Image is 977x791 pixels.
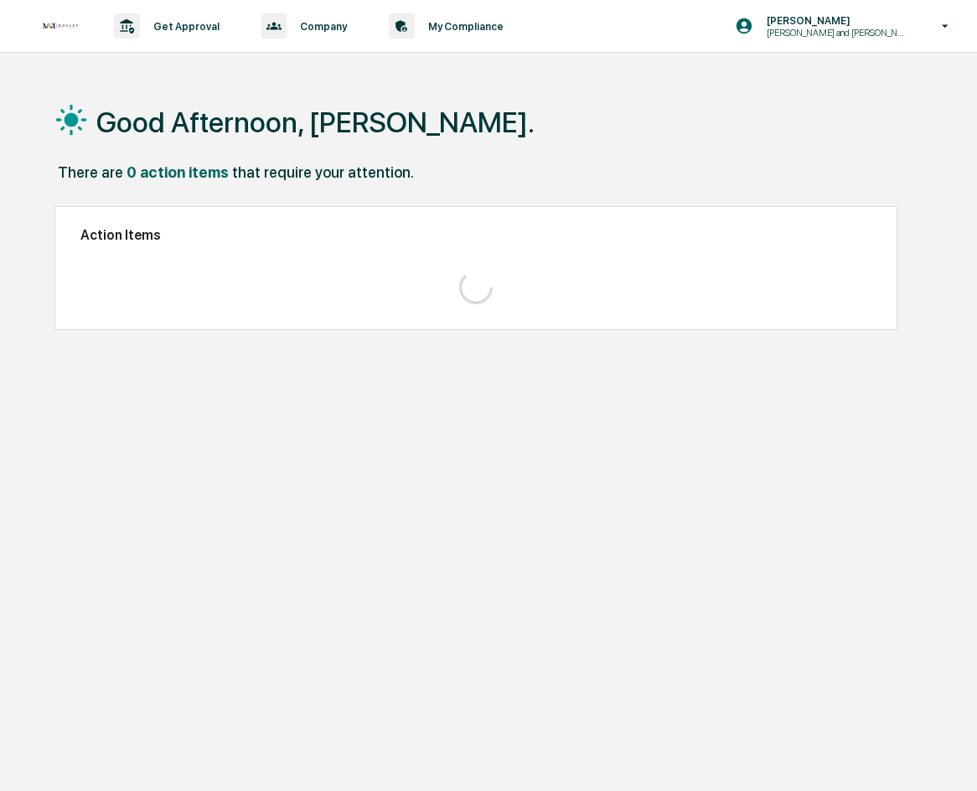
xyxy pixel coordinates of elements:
[232,163,414,181] div: that require your attention.
[127,163,229,181] div: 0 action items
[415,20,512,33] p: My Compliance
[40,21,80,32] img: logo
[753,14,918,27] p: [PERSON_NAME]
[80,227,871,243] h2: Action Items
[58,163,123,181] div: There are
[287,20,355,33] p: Company
[753,27,918,39] p: [PERSON_NAME] and [PERSON_NAME] Onboarding
[96,106,535,139] h1: Good Afternoon, [PERSON_NAME].
[140,20,228,33] p: Get Approval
